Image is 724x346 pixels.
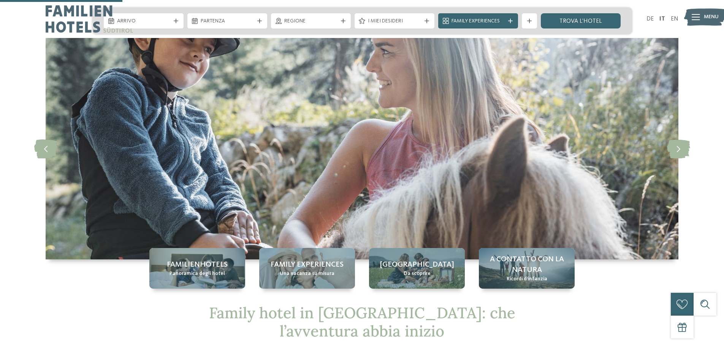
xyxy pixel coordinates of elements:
span: Menu [704,13,719,21]
span: [GEOGRAPHIC_DATA] [380,259,454,270]
a: IT [659,16,665,22]
img: Family hotel in Trentino Alto Adige: la vacanza ideale per grandi e piccini [46,38,678,259]
a: EN [671,16,678,22]
span: Familienhotels [167,259,228,270]
span: Family hotel in [GEOGRAPHIC_DATA]: che l’avventura abbia inizio [209,303,515,341]
span: A contatto con la natura [486,254,567,275]
span: Una vacanza su misura [280,270,334,278]
span: Ricordi d’infanzia [507,275,547,283]
a: Family hotel in Trentino Alto Adige: la vacanza ideale per grandi e piccini A contatto con la nat... [479,248,575,289]
a: Family hotel in Trentino Alto Adige: la vacanza ideale per grandi e piccini Family experiences Un... [259,248,355,289]
span: Panoramica degli hotel [170,270,225,278]
a: Family hotel in Trentino Alto Adige: la vacanza ideale per grandi e piccini [GEOGRAPHIC_DATA] Da ... [369,248,465,289]
span: Da scoprire [404,270,431,278]
span: Family experiences [271,259,344,270]
a: DE [646,16,654,22]
a: Family hotel in Trentino Alto Adige: la vacanza ideale per grandi e piccini Familienhotels Panora... [149,248,245,289]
